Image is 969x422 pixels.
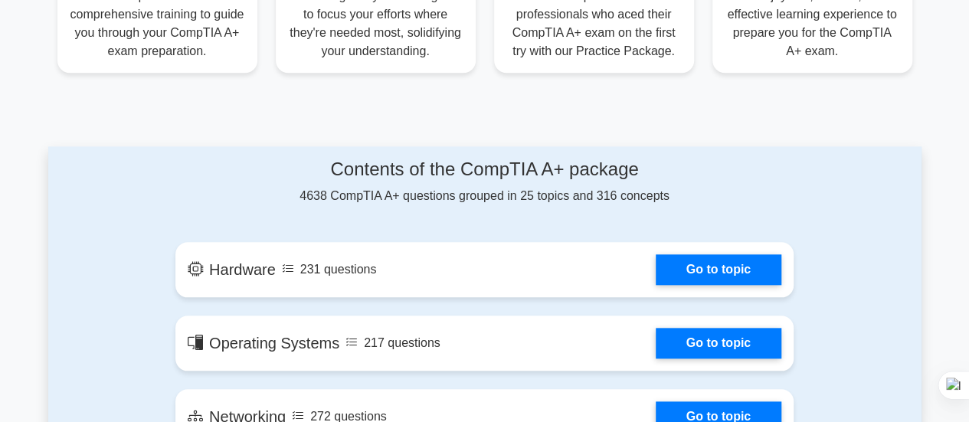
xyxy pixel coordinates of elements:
a: Go to topic [656,254,781,285]
h4: Contents of the CompTIA A+ package [175,159,794,181]
div: 4638 CompTIA A+ questions grouped in 25 topics and 316 concepts [175,159,794,205]
a: Go to topic [656,328,781,358]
